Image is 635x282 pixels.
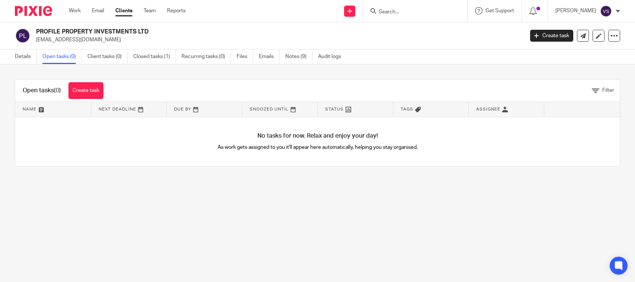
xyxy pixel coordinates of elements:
span: Filter [602,88,614,93]
img: svg%3E [15,28,31,44]
a: Recurring tasks (0) [182,49,231,64]
a: Create task [530,30,573,42]
span: Snoozed Until [250,107,289,111]
a: Create task [68,82,103,99]
input: Search [378,9,445,16]
span: (0) [54,87,61,93]
a: Audit logs [318,49,347,64]
span: Tags [401,107,413,111]
p: As work gets assigned to you it'll appear here automatically, helping you stay organised. [166,144,469,151]
a: Email [92,7,104,15]
p: [PERSON_NAME] [555,7,596,15]
a: Closed tasks (1) [133,49,176,64]
a: Details [15,49,37,64]
img: svg%3E [600,5,612,17]
p: [EMAIL_ADDRESS][DOMAIN_NAME] [36,36,519,44]
a: Emails [259,49,280,64]
a: Reports [167,7,186,15]
a: Team [144,7,156,15]
span: Get Support [485,8,514,13]
a: Open tasks (0) [42,49,82,64]
a: Files [237,49,253,64]
a: Client tasks (0) [87,49,128,64]
h4: No tasks for now. Relax and enjoy your day! [15,132,620,140]
span: Status [325,107,344,111]
a: Work [69,7,81,15]
h2: PROFILE PROPERTY INVESTMENTS LTD [36,28,422,36]
img: Pixie [15,6,52,16]
a: Clients [115,7,132,15]
a: Notes (9) [285,49,312,64]
h1: Open tasks [23,87,61,94]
